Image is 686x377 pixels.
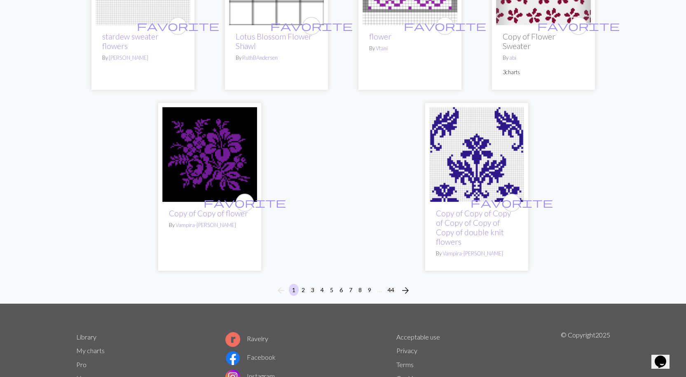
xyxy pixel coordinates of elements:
[225,332,240,347] img: Ravelry logo
[537,19,620,32] span: favorite
[204,194,286,211] i: favourite
[509,54,516,61] a: abi
[396,361,414,368] a: Terms
[317,284,327,296] button: 4
[436,208,511,246] a: Copy of Copy of Copy of Copy of Copy of Copy of double knit flowers
[404,18,486,34] i: favourite
[336,284,346,296] button: 6
[365,284,375,296] button: 9
[298,284,308,296] button: 2
[225,353,276,361] a: Facebook
[270,18,353,34] i: favourite
[225,351,240,365] img: Facebook logo
[396,347,417,354] a: Privacy
[429,107,524,202] img: double knit flowers
[109,54,148,61] a: [PERSON_NAME]
[169,221,251,229] p: By
[176,222,236,228] a: Vampira-[PERSON_NAME]
[76,347,105,354] a: My charts
[651,344,678,369] iframe: chat widget
[400,285,410,296] span: arrow_forward
[436,17,454,35] button: favourite
[397,284,414,297] button: Next
[503,68,584,76] p: 3 charts
[289,284,299,296] button: 1
[242,54,278,61] a: RuthBAndersen
[537,18,620,34] i: favourite
[376,45,388,52] a: Vtani
[236,54,317,62] p: By
[396,333,440,341] a: Acceptable use
[162,107,257,202] img: flower
[236,32,312,51] a: Lotus Blossom Flower Shawl
[404,19,486,32] span: favorite
[400,286,410,295] i: Next
[355,284,365,296] button: 8
[273,284,414,297] nav: Page navigation
[204,196,286,209] span: favorite
[503,54,584,62] p: By
[162,150,257,157] a: flower
[569,17,588,35] button: favourite
[308,284,318,296] button: 3
[346,284,356,296] button: 7
[102,54,184,62] p: By
[76,361,87,368] a: Pro
[169,208,248,218] a: Copy of Copy of flower
[369,32,391,41] a: flower
[137,19,219,32] span: favorite
[471,196,553,209] span: favorite
[436,250,517,258] p: By
[503,32,584,51] h2: Copy of Flower Sweater
[369,44,451,52] p: By
[503,194,521,212] button: favourite
[169,17,187,35] button: favourite
[429,150,524,157] a: double knit flowers
[225,335,268,342] a: Ravelry
[102,32,159,51] a: stardew sweater flowers
[384,284,398,296] button: 44
[302,17,321,35] button: favourite
[76,333,96,341] a: Library
[137,18,219,34] i: favourite
[443,250,503,257] a: Vampira-[PERSON_NAME]
[327,284,337,296] button: 5
[236,194,254,212] button: favourite
[471,194,553,211] i: favourite
[270,19,353,32] span: favorite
